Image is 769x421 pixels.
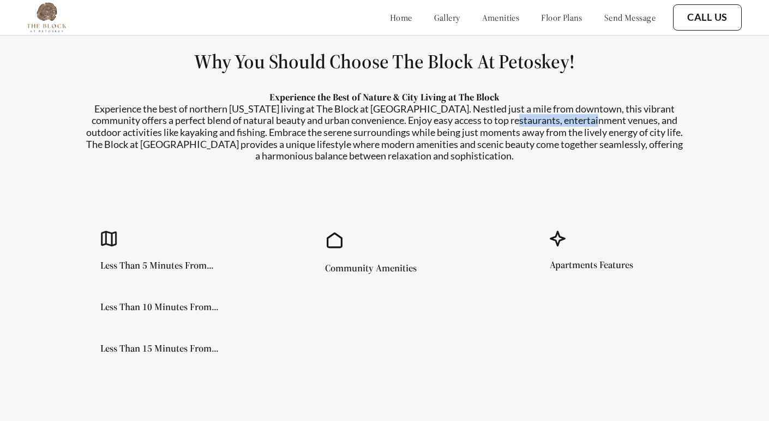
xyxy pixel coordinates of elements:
a: Call Us [687,11,728,23]
a: gallery [434,12,460,23]
a: amenities [482,12,520,23]
h5: Community Amenities [325,263,417,273]
button: Call Us [673,4,742,31]
h5: Less Than 5 Minutes From... [100,260,214,270]
a: home [390,12,412,23]
h5: Apartments Features [550,260,633,270]
h5: Less Than 15 Minutes From... [100,343,219,353]
p: Experience the Best of Nature & City Living at The Block [85,91,684,103]
h5: Less Than 10 Minutes From... [100,302,219,312]
h1: Why You Should Choose The Block At Petoskey! [26,49,743,74]
a: floor plans [541,12,582,23]
img: Company logo [27,3,66,32]
a: send message [604,12,656,23]
p: Experience the best of northern [US_STATE] living at The Block at [GEOGRAPHIC_DATA]. Nestled just... [85,103,684,162]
